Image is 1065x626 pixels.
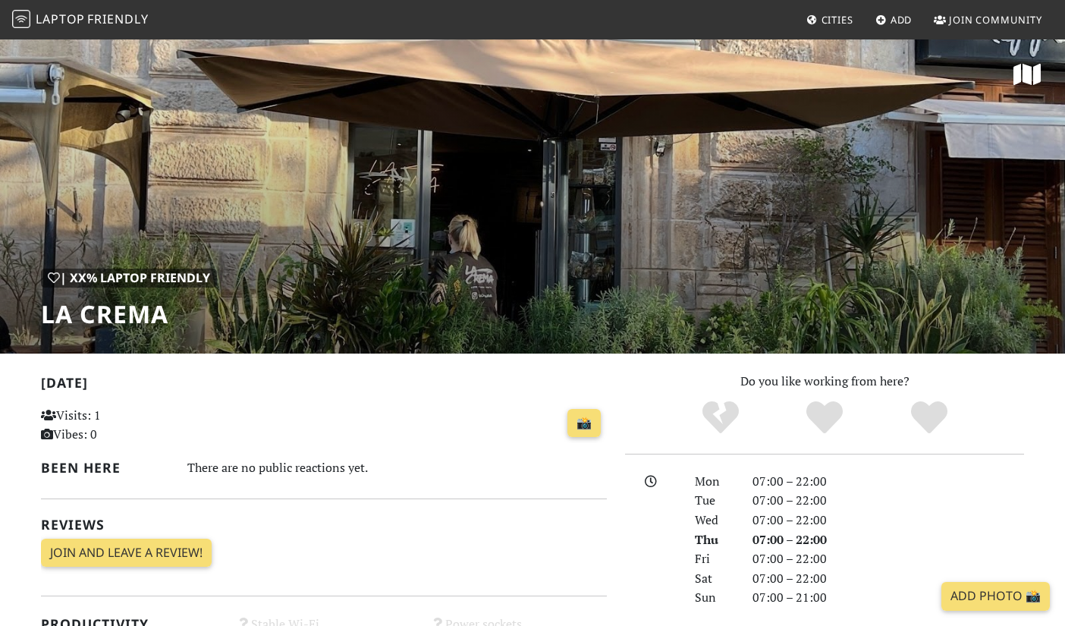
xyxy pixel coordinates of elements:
a: Join and leave a review! [41,539,212,568]
div: Yes [772,399,877,437]
div: There are no public reactions yet. [187,457,608,479]
a: 📸 [567,409,601,438]
p: Visits: 1 Vibes: 0 [41,406,218,445]
div: 07:00 – 22:00 [743,511,1033,530]
div: 07:00 – 22:00 [743,472,1033,492]
div: Definitely! [877,399,982,437]
a: Add Photo 📸 [941,582,1050,611]
span: Laptop [36,11,85,27]
h2: Been here [41,460,169,476]
span: Friendly [87,11,148,27]
p: Do you like working from here? [625,372,1024,392]
div: 07:00 – 22:00 [743,569,1033,589]
img: LaptopFriendly [12,10,30,28]
div: Sun [686,588,743,608]
div: Thu [686,530,743,550]
span: Join Community [949,13,1042,27]
a: Join Community [928,6,1048,33]
a: LaptopFriendly LaptopFriendly [12,7,149,33]
a: Add [869,6,919,33]
h1: La Crema [41,300,217,329]
div: Tue [686,491,743,511]
div: 07:00 – 22:00 [743,549,1033,569]
span: Add [891,13,913,27]
div: Sat [686,569,743,589]
div: 07:00 – 22:00 [743,530,1033,550]
div: Wed [686,511,743,530]
div: No [668,399,773,437]
div: 07:00 – 22:00 [743,491,1033,511]
div: | XX% Laptop Friendly [41,269,217,288]
div: Fri [686,549,743,569]
div: Mon [686,472,743,492]
a: Cities [800,6,859,33]
h2: [DATE] [41,375,607,397]
h2: Reviews [41,517,607,533]
div: 07:00 – 21:00 [743,588,1033,608]
span: Cities [822,13,853,27]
